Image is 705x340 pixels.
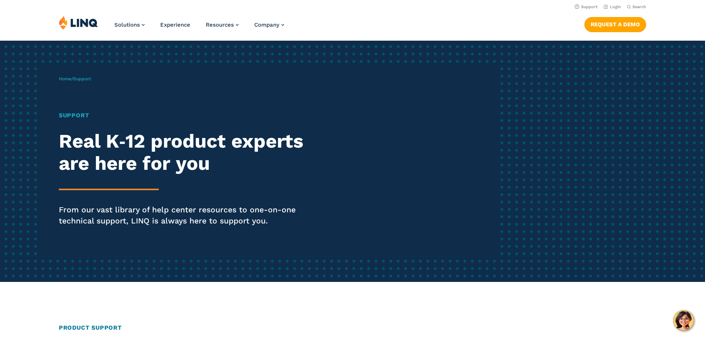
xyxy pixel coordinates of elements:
a: Request a Demo [584,17,646,32]
a: Support [575,4,598,9]
span: Company [254,21,279,28]
a: Experience [160,21,190,28]
button: Hello, have a question? Let’s chat. [673,310,694,331]
a: Solutions [114,21,145,28]
nav: Primary Navigation [114,16,284,40]
p: From our vast library of help center resources to one-on-one technical support, LINQ is always he... [59,204,330,226]
span: Support [73,76,91,81]
nav: Button Navigation [584,16,646,32]
h1: Support [59,111,330,120]
span: / [59,76,91,81]
span: Solutions [114,21,140,28]
h2: Product Support [59,323,646,332]
button: Open Search Bar [627,4,646,10]
a: Login [604,4,621,9]
a: Company [254,21,284,28]
img: LINQ | K‑12 Software [59,16,98,30]
span: Resources [206,21,234,28]
h2: Real K‑12 product experts are here for you [59,130,330,175]
a: Home [59,76,71,81]
span: Search [632,4,646,9]
a: Resources [206,21,239,28]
